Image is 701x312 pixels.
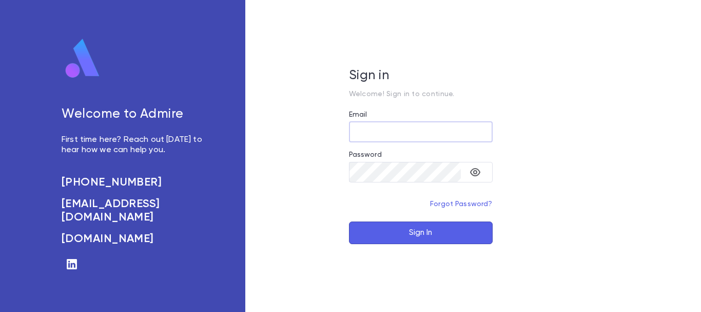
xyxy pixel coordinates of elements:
label: Password [349,151,382,159]
a: [DOMAIN_NAME] [62,232,204,246]
p: First time here? Reach out [DATE] to hear how we can help you. [62,135,204,155]
label: Email [349,111,367,119]
a: [PHONE_NUMBER] [62,176,204,189]
h5: Welcome to Admire [62,107,204,122]
h5: Sign in [349,68,493,84]
a: [EMAIL_ADDRESS][DOMAIN_NAME] [62,197,204,224]
button: Sign In [349,222,493,244]
p: Welcome! Sign in to continue. [349,90,493,98]
button: toggle password visibility [465,162,485,182]
img: logo [62,38,104,79]
a: Forgot Password? [430,200,493,208]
